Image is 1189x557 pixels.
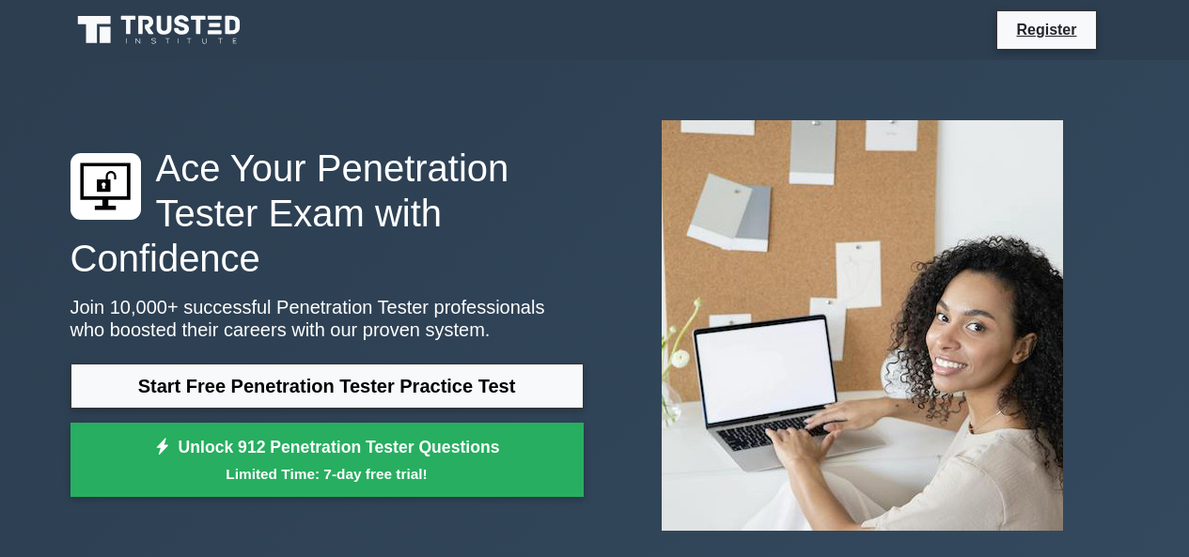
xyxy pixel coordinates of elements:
p: Join 10,000+ successful Penetration Tester professionals who boosted their careers with our prove... [70,296,584,341]
small: Limited Time: 7-day free trial! [94,463,560,485]
h1: Ace Your Penetration Tester Exam with Confidence [70,146,584,281]
a: Unlock 912 Penetration Tester QuestionsLimited Time: 7-day free trial! [70,423,584,498]
a: Register [1005,18,1087,41]
a: Start Free Penetration Tester Practice Test [70,364,584,409]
